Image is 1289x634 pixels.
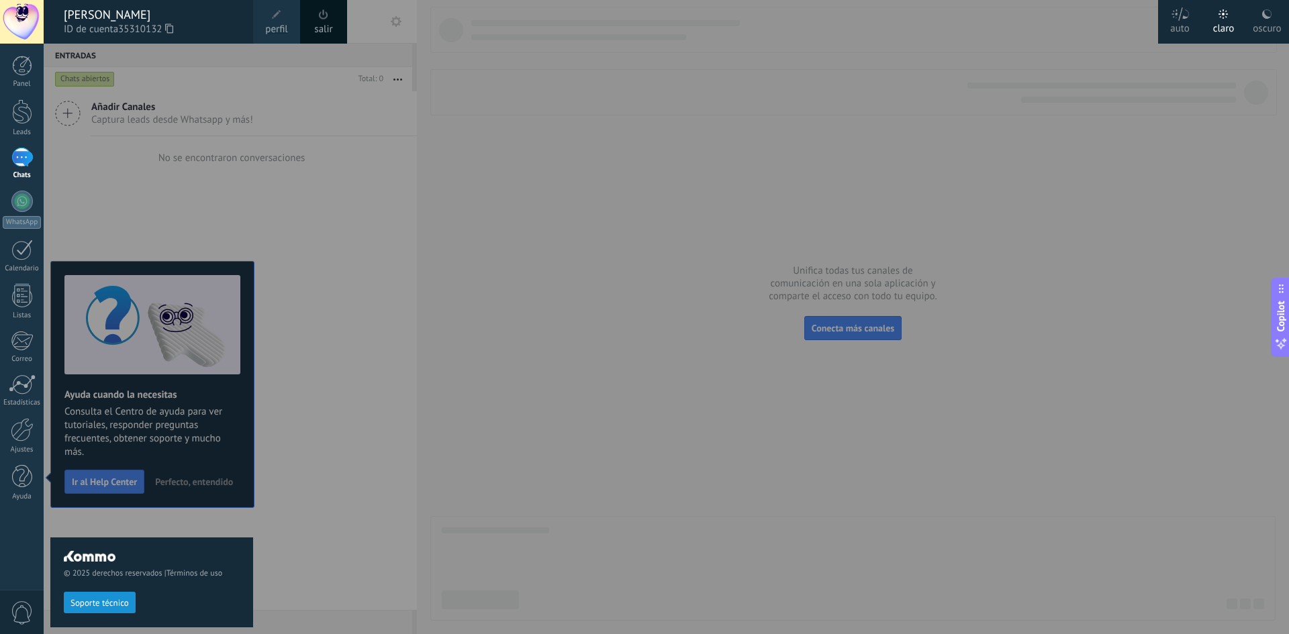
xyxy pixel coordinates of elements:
[3,171,42,180] div: Chats
[265,22,287,37] span: perfil
[314,22,332,37] a: salir
[64,7,240,22] div: [PERSON_NAME]
[3,128,42,137] div: Leads
[1170,9,1190,44] div: auto
[3,80,42,89] div: Panel
[1213,9,1235,44] div: claro
[64,597,136,607] a: Soporte técnico
[1274,301,1288,331] span: Copilot
[64,592,136,613] button: Soporte técnico
[3,311,42,320] div: Listas
[1253,9,1281,44] div: oscuro
[3,492,42,501] div: Ayuda
[3,216,41,229] div: WhatsApp
[118,22,173,37] span: 35310132
[3,445,42,454] div: Ajustes
[3,264,42,273] div: Calendario
[166,568,222,578] a: Términos de uso
[70,598,129,608] span: Soporte técnico
[64,22,240,37] span: ID de cuenta
[3,355,42,364] div: Correo
[64,568,240,578] span: © 2025 derechos reservados |
[3,399,42,407] div: Estadísticas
